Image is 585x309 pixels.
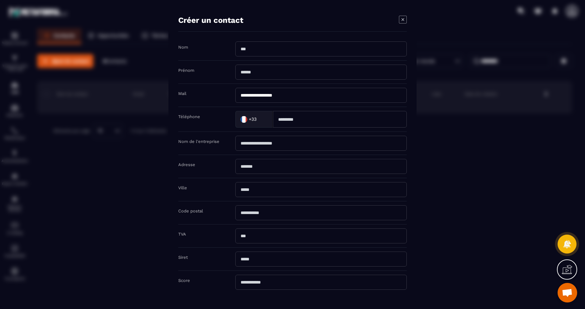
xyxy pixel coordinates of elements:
[178,44,188,49] label: Nom
[178,114,200,119] label: Téléphone
[178,91,186,96] label: Mail
[178,139,219,144] label: Nom de l'entreprise
[178,255,188,259] label: Siret
[249,116,257,122] span: +33
[178,231,186,236] label: TVA
[178,278,190,283] label: Score
[178,208,203,213] label: Code postal
[178,15,243,24] h4: Créer un contact
[258,114,266,124] input: Search for option
[235,111,273,127] div: Search for option
[178,162,195,167] label: Adresse
[558,283,577,302] a: Ouvrir le chat
[237,113,250,126] img: Country Flag
[178,185,187,190] label: Ville
[178,68,194,72] label: Prénom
